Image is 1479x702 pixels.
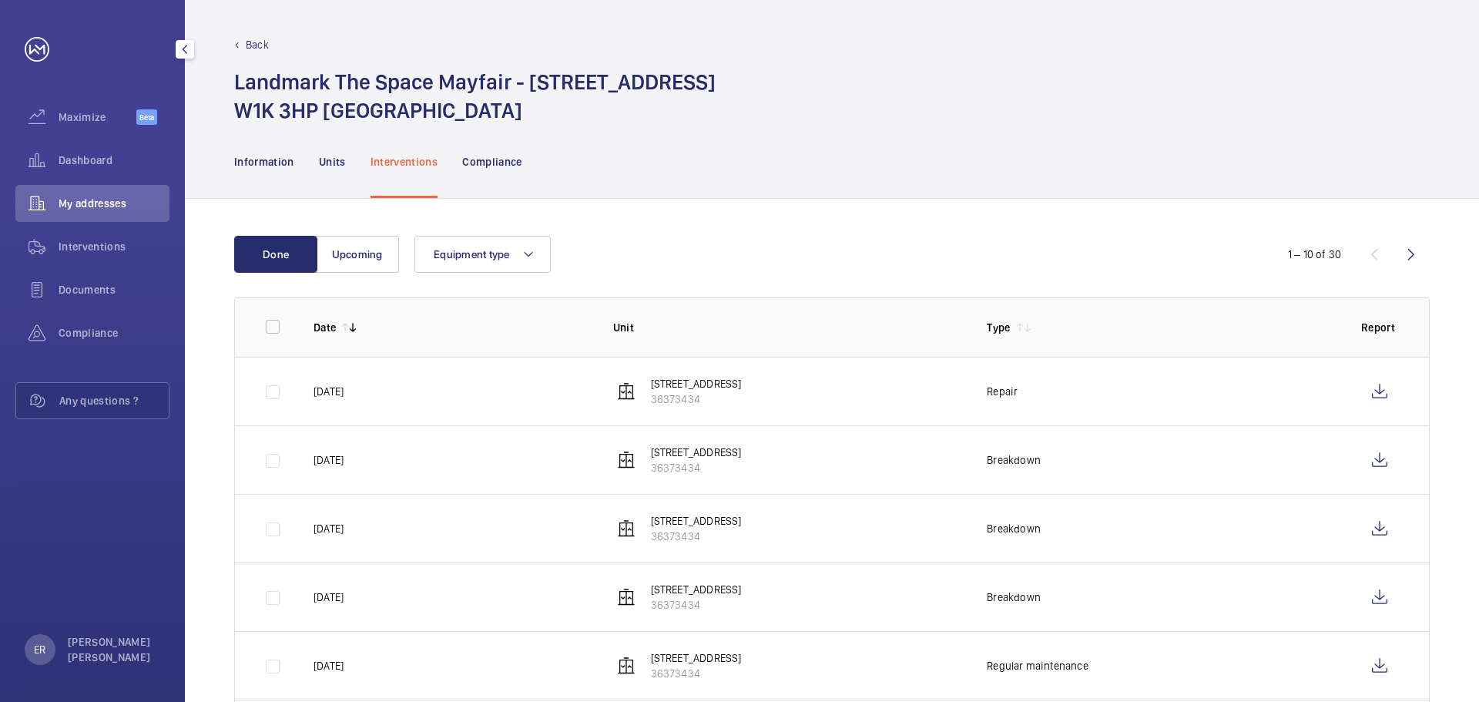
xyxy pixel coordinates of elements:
[434,248,510,260] span: Equipment type
[59,325,169,341] span: Compliance
[68,634,160,665] p: [PERSON_NAME] [PERSON_NAME]
[1361,320,1398,335] p: Report
[651,597,742,613] p: 36373434
[136,109,157,125] span: Beta
[314,658,344,673] p: [DATE]
[1288,247,1341,262] div: 1 – 10 of 30
[617,451,636,469] img: elevator.svg
[987,452,1041,468] p: Breakdown
[314,589,344,605] p: [DATE]
[651,513,742,529] p: [STREET_ADDRESS]
[987,521,1041,536] p: Breakdown
[651,582,742,597] p: [STREET_ADDRESS]
[617,519,636,538] img: elevator.svg
[651,391,742,407] p: 36373434
[59,282,169,297] span: Documents
[651,529,742,544] p: 36373434
[314,452,344,468] p: [DATE]
[651,650,742,666] p: [STREET_ADDRESS]
[987,658,1088,673] p: Regular maintenance
[371,154,438,170] p: Interventions
[234,68,716,125] h1: Landmark The Space Mayfair - [STREET_ADDRESS] W1K 3HP [GEOGRAPHIC_DATA]
[462,154,522,170] p: Compliance
[59,109,136,125] span: Maximize
[987,589,1041,605] p: Breakdown
[34,642,45,657] p: ER
[314,521,344,536] p: [DATE]
[316,236,399,273] button: Upcoming
[987,320,1010,335] p: Type
[617,657,636,675] img: elevator.svg
[314,384,344,399] p: [DATE]
[246,37,269,52] p: Back
[414,236,551,273] button: Equipment type
[59,153,169,168] span: Dashboard
[651,376,742,391] p: [STREET_ADDRESS]
[651,460,742,475] p: 36373434
[613,320,963,335] p: Unit
[59,239,169,254] span: Interventions
[59,393,169,408] span: Any questions ?
[651,666,742,681] p: 36373434
[59,196,169,211] span: My addresses
[987,384,1018,399] p: Repair
[314,320,336,335] p: Date
[617,382,636,401] img: elevator.svg
[319,154,346,170] p: Units
[234,154,294,170] p: Information
[651,445,742,460] p: [STREET_ADDRESS]
[617,588,636,606] img: elevator.svg
[234,236,317,273] button: Done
